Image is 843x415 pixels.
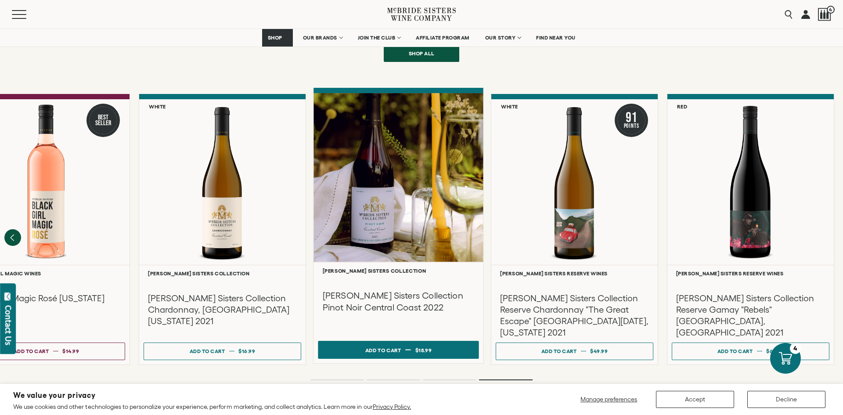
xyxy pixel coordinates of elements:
[14,345,49,357] div: Add to cart
[384,44,459,62] a: Shop all
[423,379,476,380] li: Page dot 3
[367,379,420,380] li: Page dot 2
[373,403,411,410] a: Privacy Policy.
[313,88,484,364] a: [PERSON_NAME] Sisters Collection [PERSON_NAME] Sisters Collection Pinot Noir Central Coast 2022 A...
[4,229,21,246] button: Previous
[415,347,432,353] span: $18.99
[13,392,411,399] h2: We value your privacy
[13,403,411,411] p: We use cookies and other technologies to personalize your experience, perform marketing, and coll...
[268,35,283,41] span: SHOP
[677,104,688,109] h6: Red
[575,391,643,408] button: Manage preferences
[790,343,801,354] div: 4
[485,35,516,41] span: OUR STORY
[318,341,479,359] button: Add to cart $18.99
[766,348,784,354] span: $69.99
[358,35,396,41] span: JOIN THE CLUB
[479,379,533,380] li: Page dot 4
[656,391,734,408] button: Accept
[144,343,301,360] button: Add to cart $16.99
[667,94,834,364] a: Red McBride Sisters Collection Reserve Gamay "Rebels" Central Otago, New Zealand 2021 [PERSON_NAM...
[139,94,306,364] a: White McBride Sisters Collection Chardonnay, Central Coast California [PERSON_NAME] Sisters Colle...
[676,271,825,276] h6: [PERSON_NAME] Sisters Reserve Wines
[393,45,450,62] span: Shop all
[365,343,401,357] div: Add to cart
[717,345,753,357] div: Add to cart
[352,29,406,47] a: JOIN THE CLUB
[500,292,649,338] h3: [PERSON_NAME] Sisters Collection Reserve Chardonnay "The Great Escape" [GEOGRAPHIC_DATA][DATE], [...
[148,271,297,276] h6: [PERSON_NAME] Sisters Collection
[501,104,518,109] h6: White
[541,345,577,357] div: Add to cart
[303,35,337,41] span: OUR BRANDS
[530,29,581,47] a: FIND NEAR YOU
[491,94,658,364] a: White 91 Points McBride Sisters Collection Reserve Chardonnay "The Great Escape" Santa Lucia High...
[323,268,475,274] h6: [PERSON_NAME] Sisters Collection
[536,35,576,41] span: FIND NEAR YOU
[310,379,364,380] li: Page dot 1
[500,271,649,276] h6: [PERSON_NAME] Sisters Reserve Wines
[416,35,469,41] span: AFFILIATE PROGRAM
[590,348,608,354] span: $49.99
[262,29,293,47] a: SHOP
[827,6,835,14] span: 4
[238,348,255,354] span: $16.99
[410,29,475,47] a: AFFILIATE PROGRAM
[580,396,637,403] span: Manage preferences
[496,343,653,360] button: Add to cart $49.99
[297,29,348,47] a: OUR BRANDS
[479,29,526,47] a: OUR STORY
[62,348,79,354] span: $14.99
[672,343,829,360] button: Add to cart $69.99
[148,292,297,327] h3: [PERSON_NAME] Sisters Collection Chardonnay, [GEOGRAPHIC_DATA][US_STATE] 2021
[190,345,225,357] div: Add to cart
[323,290,475,313] h3: [PERSON_NAME] Sisters Collection Pinot Noir Central Coast 2022
[747,391,825,408] button: Decline
[149,104,166,109] h6: White
[4,305,13,345] div: Contact Us
[676,292,825,338] h3: [PERSON_NAME] Sisters Collection Reserve Gamay "Rebels" [GEOGRAPHIC_DATA], [GEOGRAPHIC_DATA] 2021
[12,10,43,19] button: Mobile Menu Trigger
